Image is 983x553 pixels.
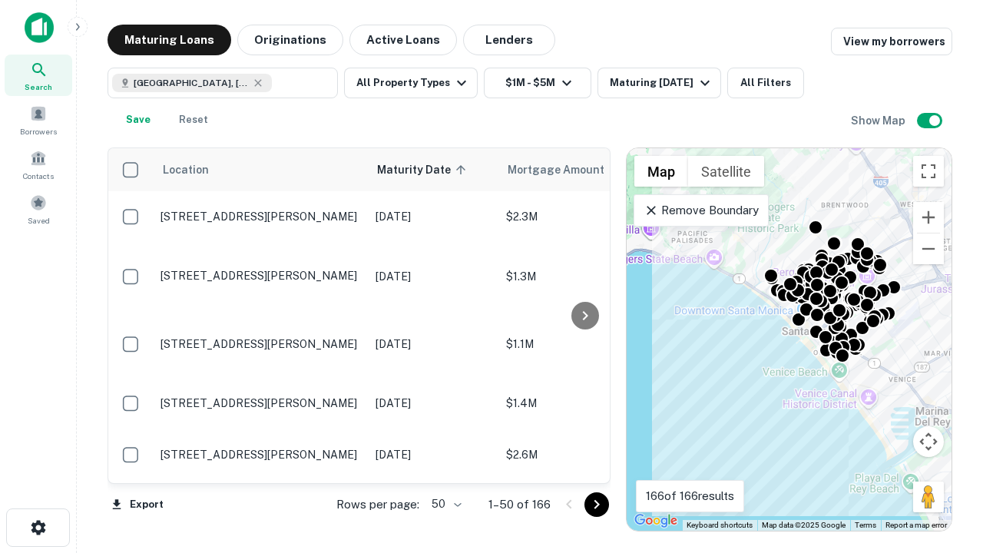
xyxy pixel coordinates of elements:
a: Contacts [5,144,72,185]
span: Borrowers [20,125,57,137]
button: Toggle fullscreen view [913,156,944,187]
span: Map data ©2025 Google [762,521,846,529]
th: Mortgage Amount [498,148,667,191]
button: Lenders [463,25,555,55]
span: Contacts [23,170,54,182]
iframe: Chat Widget [906,430,983,504]
th: Maturity Date [368,148,498,191]
p: [DATE] [376,336,491,353]
h6: Show Map [851,112,908,129]
div: Maturing [DATE] [610,74,714,92]
button: Zoom in [913,202,944,233]
button: Active Loans [349,25,457,55]
p: Rows per page: [336,495,419,514]
button: All Filters [727,68,804,98]
p: $1.4M [506,395,660,412]
button: Go to next page [584,492,609,517]
span: Location [162,161,209,179]
p: 166 of 166 results [646,487,734,505]
button: Keyboard shortcuts [687,520,753,531]
p: [DATE] [376,208,491,225]
button: Export [108,493,167,516]
img: Google [631,511,681,531]
p: [STREET_ADDRESS][PERSON_NAME] [161,210,360,224]
p: $1.1M [506,336,660,353]
th: Location [153,148,368,191]
p: 1–50 of 166 [488,495,551,514]
p: [DATE] [376,268,491,285]
button: Show street map [634,156,688,187]
p: $2.6M [506,446,660,463]
button: All Property Types [344,68,478,98]
a: Terms [855,521,876,529]
a: Search [5,55,72,96]
a: Open this area in Google Maps (opens a new window) [631,511,681,531]
button: Map camera controls [913,426,944,457]
span: Mortgage Amount [508,161,624,179]
button: Save your search to get updates of matches that match your search criteria. [114,104,163,135]
p: [STREET_ADDRESS][PERSON_NAME] [161,448,360,462]
button: Maturing Loans [108,25,231,55]
button: Originations [237,25,343,55]
p: $2.3M [506,208,660,225]
button: Show satellite imagery [688,156,764,187]
div: 0 0 [627,148,952,531]
p: [DATE] [376,395,491,412]
p: [STREET_ADDRESS][PERSON_NAME] [161,269,360,283]
a: Report a map error [885,521,947,529]
span: Search [25,81,52,93]
button: Zoom out [913,233,944,264]
a: Borrowers [5,99,72,141]
span: Maturity Date [377,161,471,179]
button: $1M - $5M [484,68,591,98]
button: Maturing [DATE] [597,68,721,98]
p: [STREET_ADDRESS][PERSON_NAME] [161,396,360,410]
div: 50 [425,493,464,515]
span: Saved [28,214,50,227]
p: [STREET_ADDRESS][PERSON_NAME] [161,337,360,351]
a: Saved [5,188,72,230]
p: $1.3M [506,268,660,285]
p: Remove Boundary [644,201,758,220]
a: View my borrowers [831,28,952,55]
span: [GEOGRAPHIC_DATA], [GEOGRAPHIC_DATA], [GEOGRAPHIC_DATA] [134,76,249,90]
img: capitalize-icon.png [25,12,54,43]
button: Reset [169,104,218,135]
p: [DATE] [376,446,491,463]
